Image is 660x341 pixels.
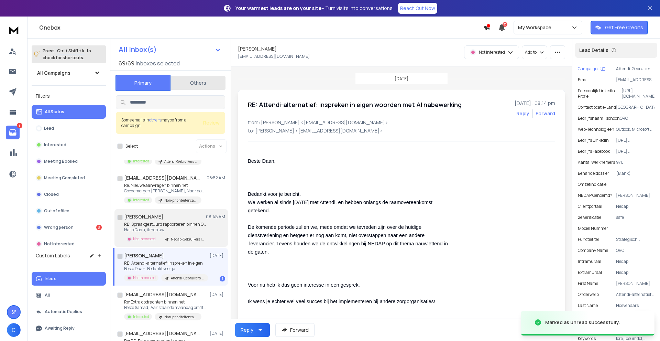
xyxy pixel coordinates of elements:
[6,126,20,139] a: 3
[124,188,207,194] p: Goedemorgen [PERSON_NAME], Naar aanleiding van jouw
[578,204,602,209] p: Cliëntportaal
[616,138,654,143] p: [URL][DOMAIN_NAME]
[578,215,601,220] p: 2e Verificatie
[32,188,106,201] button: Closed
[37,70,70,76] h1: All Campaigns
[616,248,654,253] p: ORO
[124,260,207,266] p: RE: Attendi-alternatief: inspreken in eigen
[578,292,599,297] p: Onderwerp
[121,117,203,128] div: Some emails in maybe from a campaign
[119,59,134,67] span: 69 / 69
[149,117,161,123] span: others
[578,281,598,286] p: First Name
[578,149,610,154] p: Bedrijfs Facebook
[32,288,106,302] button: All
[164,198,197,203] p: Non-prioriteitencampagne Hele Dag | Eleads
[124,227,207,233] p: Hallo Daan, ik heb uw
[43,47,91,61] p: Press to check for shortcuts.
[171,276,204,281] p: Attendi-Gebruikers | September + Oktober 2025
[578,105,616,110] p: Contactlocatie-land
[124,174,200,181] h1: [EMAIL_ADDRESS][DOMAIN_NAME]
[32,91,106,101] h3: Filters
[616,281,654,286] p: [PERSON_NAME]
[616,66,654,72] p: Attendi-Gebruikers | September + Oktober 2025
[44,126,54,131] p: Lead
[578,237,599,242] p: Functietitel
[32,272,106,286] button: Inbox
[525,50,537,55] p: Add to
[210,253,225,258] p: [DATE]
[133,275,156,280] p: Not Interested
[32,204,106,218] button: Out of office
[275,323,315,337] button: Forward
[578,226,608,231] p: Mobiel Nummer
[32,154,106,168] button: Meeting Booked
[170,75,225,90] button: Others
[616,171,654,176] p: (Blank)
[248,191,434,213] span: Bedankt voor je bericht. We werken al sinds [DATE] met Attendi, en hebben onlangs de raamovereenk...
[515,100,555,107] p: [DATE] : 08:14 pm
[238,45,277,52] h1: [PERSON_NAME]
[536,110,555,117] div: Forward
[96,225,102,230] div: 3
[238,54,310,59] p: [EMAIL_ADDRESS][DOMAIN_NAME]
[605,24,643,31] p: Get Free Credits
[616,127,654,132] p: Outlook, Microsoft Office 365, DigitalOcean, Google Analytics, Gravity Forms, Hotjar, Google Tag ...
[56,47,85,55] span: Ctrl + Shift + k
[210,292,225,297] p: [DATE]
[616,193,654,198] p: [PERSON_NAME]
[248,282,360,288] span: Voor nu heb ik dus geen interesse in een gesprek.
[203,119,220,126] span: Review
[45,292,50,298] p: All
[616,105,654,110] p: [GEOGRAPHIC_DATA]
[248,127,555,134] p: to: [PERSON_NAME] <[EMAIL_ADDRESS][DOMAIN_NAME]>
[579,47,608,54] p: Lead Details
[578,171,609,176] p: Behandeldossier
[32,305,106,319] button: Automatic Replies
[616,215,654,220] p: safe
[7,323,21,337] button: C
[578,66,605,72] button: Campaign
[207,175,225,181] p: 08:52 AM
[235,323,270,337] button: Reply
[578,248,608,253] p: Company Name
[591,21,648,34] button: Get Free Credits
[395,76,408,82] p: [DATE]
[164,159,197,164] p: Attendi-Gebruikers | September + Oktober 2025
[32,237,106,251] button: Not Interested
[220,276,225,281] div: 1
[578,66,598,72] p: Campaign
[124,305,207,310] p: Beste Samad, Aanstaande maandag om 11.30
[616,149,654,154] p: [URL][DOMAIN_NAME]
[616,259,654,264] p: Nedap
[518,24,554,31] p: My Workspace
[479,50,505,55] p: Not Interested
[124,213,163,220] h1: [PERSON_NAME]
[241,327,253,333] div: Reply
[248,299,435,337] span: Ik wens je echter wel veel succes bij het implementeren bij andere zorgorganisaties!
[44,225,74,230] p: Wrong person
[44,241,75,247] p: Not Interested
[578,138,609,143] p: Bedrijfs LinkedIn
[235,5,393,12] p: – Turn visits into conversations
[164,315,197,320] p: Non-prioriteitencampagne Hele Dag | Eleads
[206,214,225,220] p: 08:48 AM
[44,192,59,197] p: Closed
[210,331,225,336] p: [DATE]
[616,77,654,83] p: [EMAIL_ADDRESS][DOMAIN_NAME]
[32,105,106,119] button: All Status
[400,5,435,12] p: Reach Out Now
[7,23,21,36] img: logo
[578,88,621,99] p: Persoonlijk LinkedIn-profiel
[578,270,602,275] p: Extramuraal
[124,299,207,305] p: Re: Extra opdrachten binnen het
[235,5,321,11] strong: Your warmest leads are on your site
[113,43,227,56] button: All Inbox(s)
[616,237,654,242] p: Strategisch Programmamanager en Adviseur Strategie, Ontwikkeling & Innovatie
[32,138,106,152] button: Interested
[32,121,106,135] button: Lead
[124,252,164,259] h1: [PERSON_NAME]
[44,142,66,148] p: Interested
[32,221,106,234] button: Wrong person3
